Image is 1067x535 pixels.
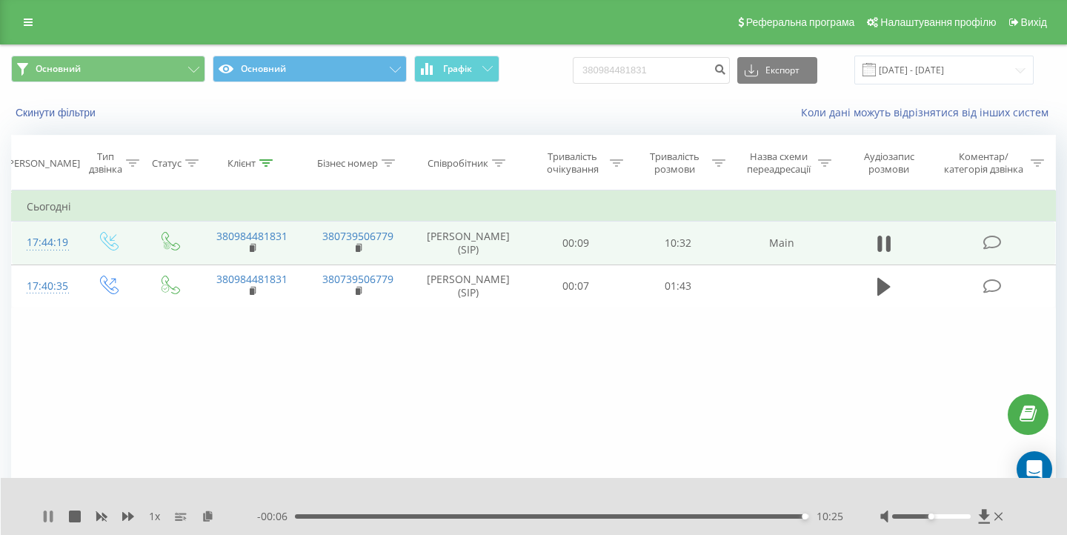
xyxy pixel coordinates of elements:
[729,222,835,265] td: Main
[746,16,855,28] span: Реферальна програма
[627,265,729,308] td: 01:43
[213,56,407,82] button: Основний
[12,192,1056,222] td: Сьогодні
[227,157,256,170] div: Клієнт
[411,265,525,308] td: [PERSON_NAME] (SIP)
[149,509,160,524] span: 1 x
[880,16,996,28] span: Налаштування профілю
[539,150,607,176] div: Тривалість очікування
[525,222,628,265] td: 00:09
[27,228,62,257] div: 17:44:19
[5,157,80,170] div: [PERSON_NAME]
[742,150,814,176] div: Назва схеми переадресації
[27,272,62,301] div: 17:40:35
[322,229,393,243] a: 380739506779
[317,157,378,170] div: Бізнес номер
[322,272,393,286] a: 380739506779
[411,222,525,265] td: [PERSON_NAME] (SIP)
[152,157,182,170] div: Статус
[257,509,295,524] span: - 00:06
[414,56,499,82] button: Графік
[36,63,81,75] span: Основний
[1021,16,1047,28] span: Вихід
[848,150,929,176] div: Аудіозапис розмови
[928,514,934,519] div: Accessibility label
[89,150,122,176] div: Тип дзвінка
[428,157,488,170] div: Співробітник
[11,106,103,119] button: Скинути фільтри
[573,57,730,84] input: Пошук за номером
[216,272,287,286] a: 380984481831
[216,229,287,243] a: 380984481831
[801,105,1056,119] a: Коли дані можуть відрізнятися вiд інших систем
[802,514,808,519] div: Accessibility label
[627,222,729,265] td: 10:32
[443,64,472,74] span: Графік
[640,150,708,176] div: Тривалість розмови
[817,509,843,524] span: 10:25
[1017,451,1052,487] div: Open Intercom Messenger
[940,150,1027,176] div: Коментар/категорія дзвінка
[11,56,205,82] button: Основний
[525,265,628,308] td: 00:07
[737,57,817,84] button: Експорт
